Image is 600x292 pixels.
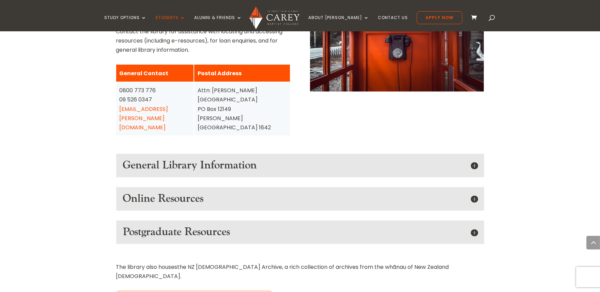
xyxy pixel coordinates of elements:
a: About [PERSON_NAME] [308,15,369,31]
strong: General Contact [120,69,169,77]
p: Contact the library for assistance with locating and accessing resources (including e-resources),... [116,27,290,55]
h5: General Library Information [123,159,477,172]
a: Alumni & Friends [194,15,242,31]
div: 0800 773 776 09 526 0347 [120,86,190,132]
p: The library also houses [116,262,484,281]
a: [EMAIL_ADDRESS][PERSON_NAME][DOMAIN_NAME] [120,105,168,131]
a: Contact Us [378,15,408,31]
img: Carey Baptist College [249,6,299,29]
h5: Online Resources [123,192,477,205]
div: Attn: [PERSON_NAME][GEOGRAPHIC_DATA] PO Box 12149 [PERSON_NAME] [GEOGRAPHIC_DATA] 1642 [198,86,287,132]
a: Students [155,15,185,31]
a: Study Options [104,15,147,31]
span: the NZ [DEMOGRAPHIC_DATA] Archive, a rich collection of archives from the whānau of New Zealand [... [116,263,449,280]
strong: Postal Address [198,69,242,77]
a: Apply Now [417,11,462,24]
h5: Postgraduate Resources [123,226,477,239]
